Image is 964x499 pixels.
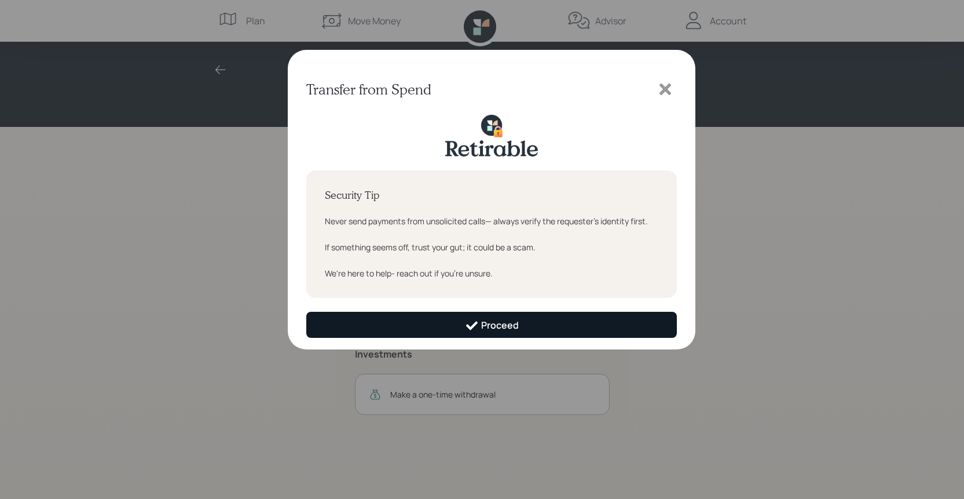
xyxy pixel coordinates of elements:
h3: Transfer from Spend [306,81,431,98]
div: If something seems off, trust your gut; it could be a scam. [325,241,658,253]
div: We're here to help- reach out if you're unsure. [325,267,658,279]
img: retirable-security-lock [445,115,538,156]
h4: Security Tip [325,189,658,202]
div: Proceed [465,319,519,333]
div: Never send payments from unsolicited calls— always verify the requester's identity first. [325,215,658,227]
button: Proceed [306,312,677,338]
